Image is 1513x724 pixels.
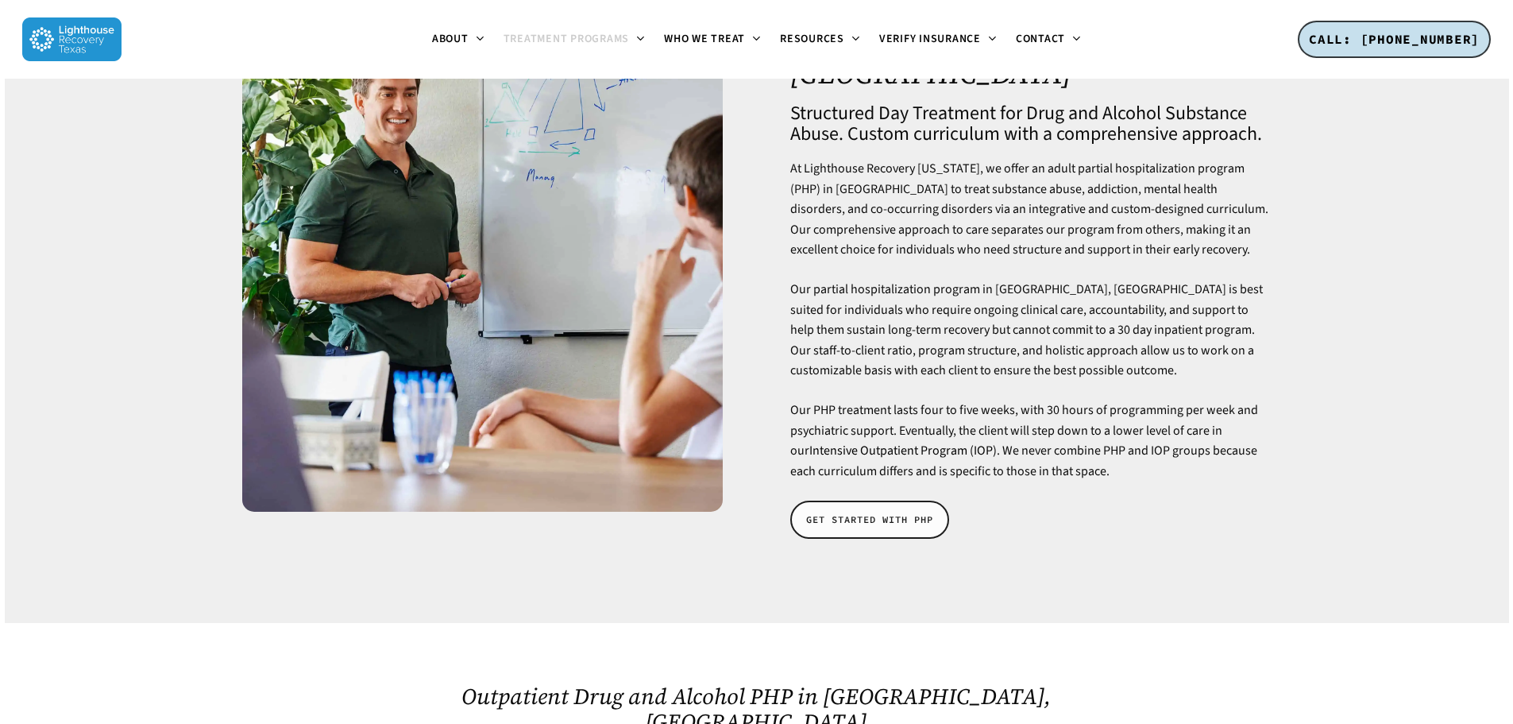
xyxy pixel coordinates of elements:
span: Verify Insurance [879,31,981,47]
p: Our PHP treatment lasts four to five weeks, with 30 hours of programming per week and psychiatric... [790,401,1271,482]
p: Our partial hospitalization program in [GEOGRAPHIC_DATA], [GEOGRAPHIC_DATA] is best suited for in... [790,280,1271,401]
a: Verify Insurance [870,33,1006,46]
span: About [432,31,469,47]
a: Contact [1006,33,1090,46]
a: Resources [770,33,870,46]
a: About [423,33,494,46]
span: Who We Treat [664,31,745,47]
a: Intensive Outpatient Program (IOP) [809,442,997,459]
a: Who We Treat [654,33,770,46]
span: CALL: [PHONE_NUMBER] [1309,31,1480,47]
a: GET STARTED WITH PHP [790,501,949,539]
span: Resources [780,31,844,47]
span: Contact [1016,31,1065,47]
span: GET STARTED WITH PHP [806,512,933,528]
h4: Structured Day Treatment for Drug and Alcohol Substance Abuse. Custom curriculum with a comprehen... [790,103,1271,145]
span: Treatment Programs [504,31,630,47]
p: At Lighthouse Recovery [US_STATE], we offer an adult partial hospitalization program (PHP) in [GE... [790,159,1271,280]
img: Lighthouse Recovery Texas [22,17,122,61]
a: CALL: [PHONE_NUMBER] [1298,21,1491,59]
a: Treatment Programs [494,33,655,46]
